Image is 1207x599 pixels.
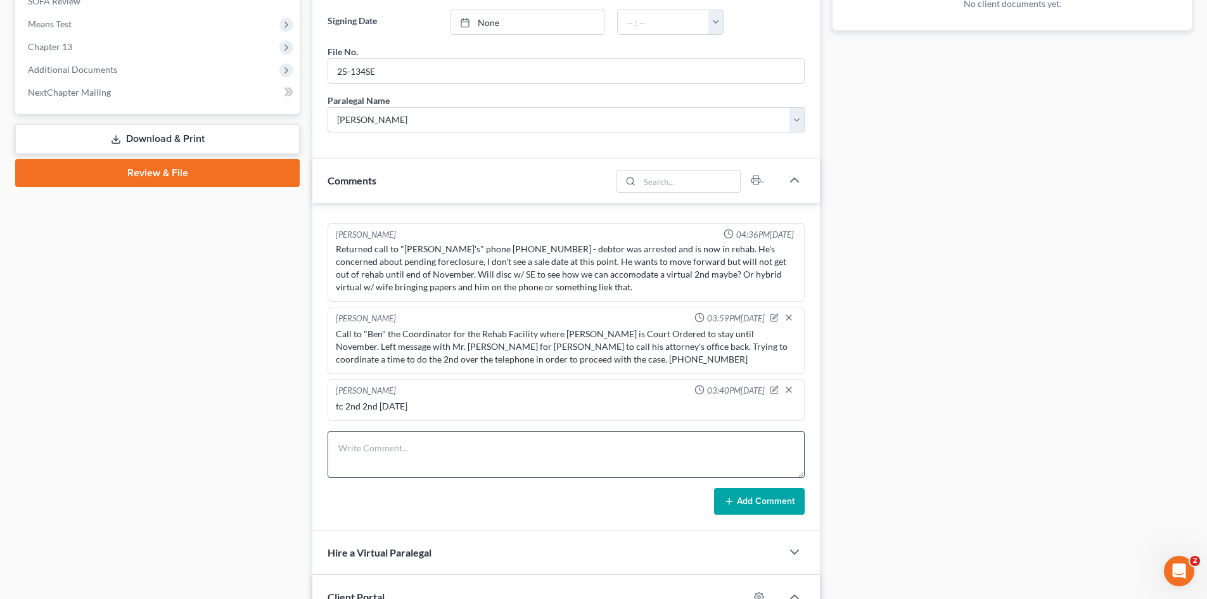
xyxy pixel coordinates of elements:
[336,243,796,293] div: Returned call to "[PERSON_NAME]'s" phone [PHONE_NUMBER] - debtor was arrested and is now in rehab...
[15,124,300,154] a: Download & Print
[28,18,72,29] span: Means Test
[336,229,396,241] div: [PERSON_NAME]
[640,171,741,192] input: Search...
[618,10,709,34] input: -- : --
[28,87,111,98] span: NextChapter Mailing
[707,385,765,397] span: 03:40PM[DATE]
[736,229,794,241] span: 04:36PM[DATE]
[1164,556,1194,586] iframe: Intercom live chat
[321,10,444,35] label: Signing Date
[328,546,431,558] span: Hire a Virtual Paralegal
[1190,556,1200,566] span: 2
[15,159,300,187] a: Review & File
[28,41,72,52] span: Chapter 13
[328,174,376,186] span: Comments
[336,400,796,413] div: tc 2nd 2nd [DATE]
[328,94,390,107] div: Paralegal Name
[714,488,805,515] button: Add Comment
[707,312,765,325] span: 03:59PM[DATE]
[451,10,604,34] a: None
[28,64,117,75] span: Additional Documents
[336,385,396,397] div: [PERSON_NAME]
[18,81,300,104] a: NextChapter Mailing
[328,45,358,58] div: File No.
[336,328,796,366] div: Call to "Ben" the Coordinator for the Rehab Facility where [PERSON_NAME] is Court Ordered to stay...
[336,312,396,325] div: [PERSON_NAME]
[328,59,804,83] input: --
